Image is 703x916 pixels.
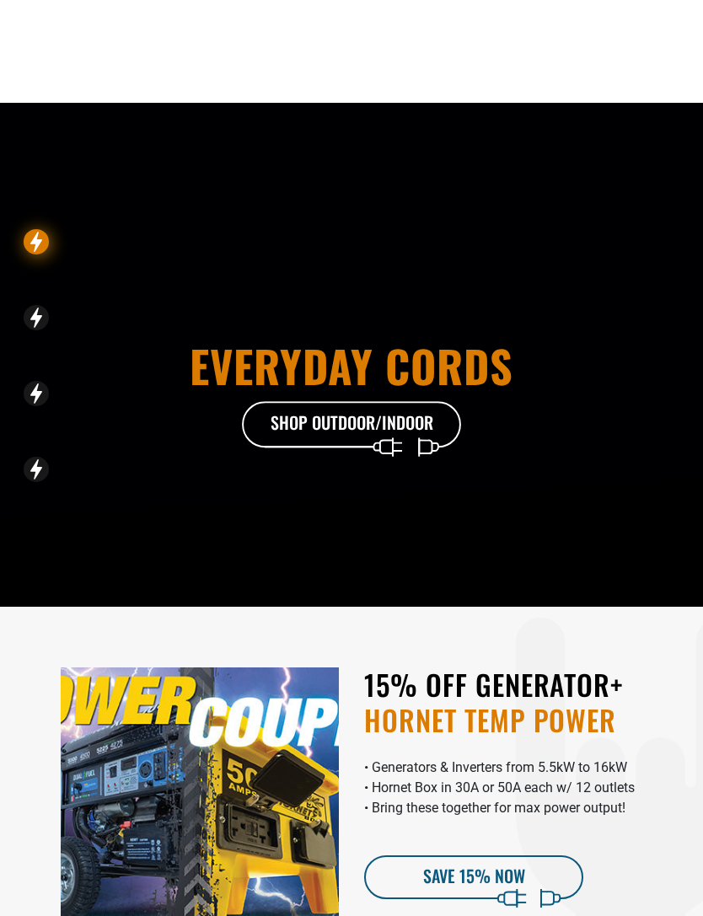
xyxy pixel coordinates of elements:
[61,345,642,388] h1: Everyday cords
[242,402,461,449] a: Shop Outdoor/Indoor
[364,667,642,737] h2: 15% OFF GENERATOR+
[364,855,583,899] a: SAVE 15% Now
[364,758,642,818] p: • Generators & Inverters from 5.5kW to 16kW • Hornet Box in 30A or 50A each w/ 12 outlets • Bring...
[364,703,642,738] span: HORNET TEMP POWER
